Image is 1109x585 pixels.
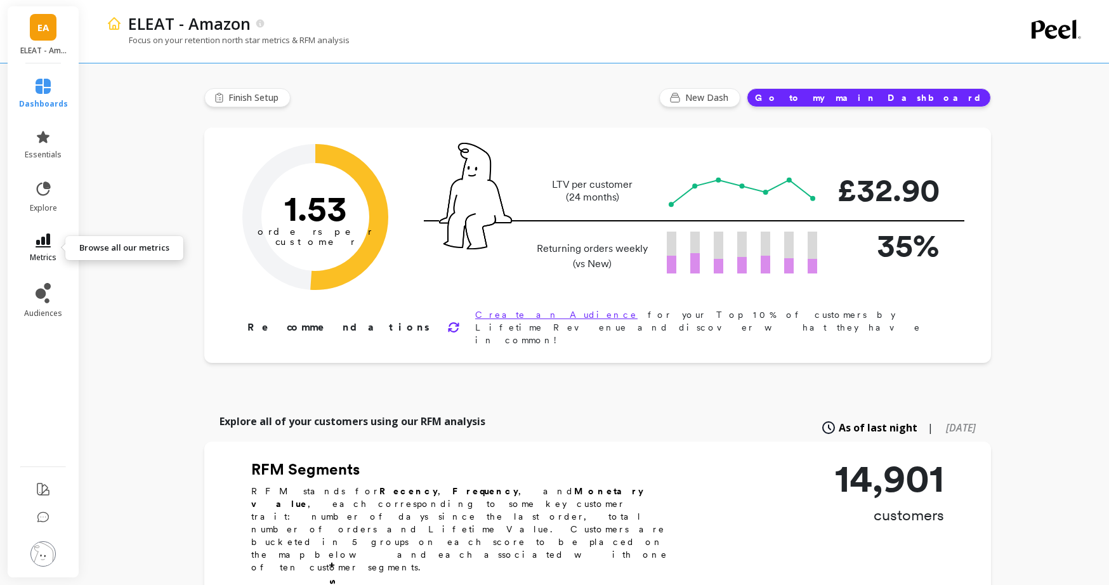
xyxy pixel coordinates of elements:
p: Returning orders weekly (vs New) [533,241,652,272]
span: dashboards [19,99,68,109]
p: for your Top 10% of customers by Lifetime Revenue and discover what they have in common! [475,308,950,346]
b: Frequency [452,486,518,496]
span: [DATE] [946,421,976,435]
p: Explore all of your customers using our RFM analysis [220,414,485,429]
span: audiences [24,308,62,319]
p: Recommendations [247,320,432,335]
span: | [928,420,933,435]
a: Create an Audience [475,310,638,320]
p: ELEAT - Amazon [128,13,251,34]
tspan: orders per [258,226,373,237]
img: profile picture [30,541,56,567]
text: 1.53 [284,187,347,229]
span: essentials [25,150,62,160]
p: 14,901 [835,459,944,497]
img: header icon [107,16,122,31]
p: LTV per customer (24 months) [533,178,652,204]
span: As of last night [839,420,917,435]
span: EA [37,20,49,35]
b: Recency [379,486,438,496]
button: Finish Setup [204,88,291,107]
span: metrics [30,253,56,263]
span: explore [30,203,57,213]
p: ELEAT - Amazon [20,46,67,56]
button: New Dash [659,88,740,107]
p: 35% [837,221,939,269]
button: Go to my main Dashboard [747,88,991,107]
h2: RFM Segments [251,459,683,480]
img: pal seatted on line [439,143,512,249]
p: customers [835,505,944,525]
tspan: customer [275,236,356,247]
span: New Dash [685,91,732,104]
span: Finish Setup [228,91,282,104]
p: RFM stands for , , and , each corresponding to some key customer trait: number of days since the ... [251,485,683,574]
p: Focus on your retention north star metrics & RFM analysis [107,34,350,46]
p: £32.90 [837,166,939,214]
